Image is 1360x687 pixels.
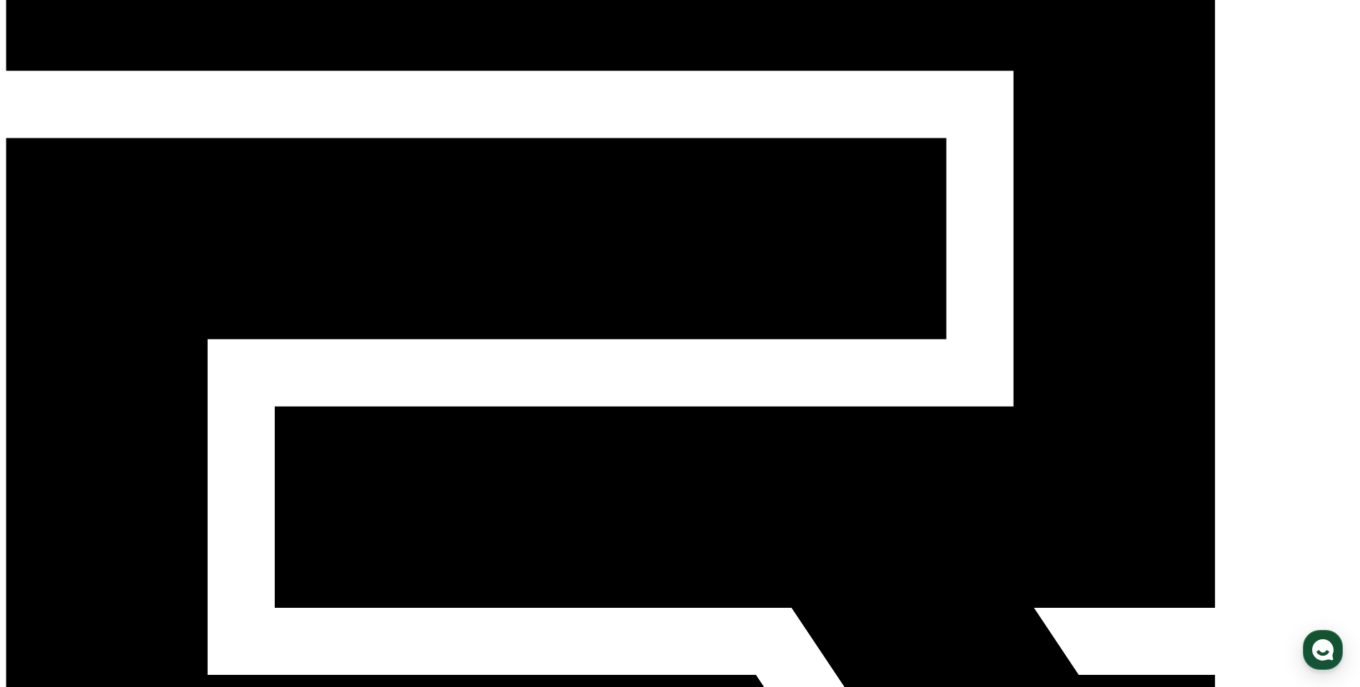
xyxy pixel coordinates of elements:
span: 설정 [221,474,238,485]
a: 대화 [94,452,184,488]
span: 대화 [131,474,148,486]
a: 홈 [4,452,94,488]
span: 홈 [45,474,54,485]
a: 설정 [184,452,274,488]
